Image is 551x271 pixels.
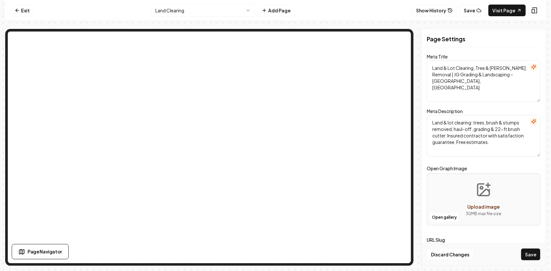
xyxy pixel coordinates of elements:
button: Open gallery [430,212,459,223]
label: URL Slug [427,237,445,243]
span: Upload image [467,204,500,210]
a: Exit [10,5,34,16]
button: Upload image [461,177,507,222]
button: Save [521,249,540,260]
button: Page Navigator [12,244,69,259]
p: 30 MB max file size [466,211,501,217]
button: Save [460,5,486,16]
a: Visit Page [488,5,526,16]
button: Add Page [258,5,295,16]
h2: Page Settings [427,34,540,44]
button: Discard Changes [427,249,473,260]
span: Page Navigator [28,248,62,255]
button: Show History [412,5,457,16]
label: Meta Description [427,108,463,114]
label: Open Graph Image [427,164,540,172]
label: Meta Title [427,54,448,59]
